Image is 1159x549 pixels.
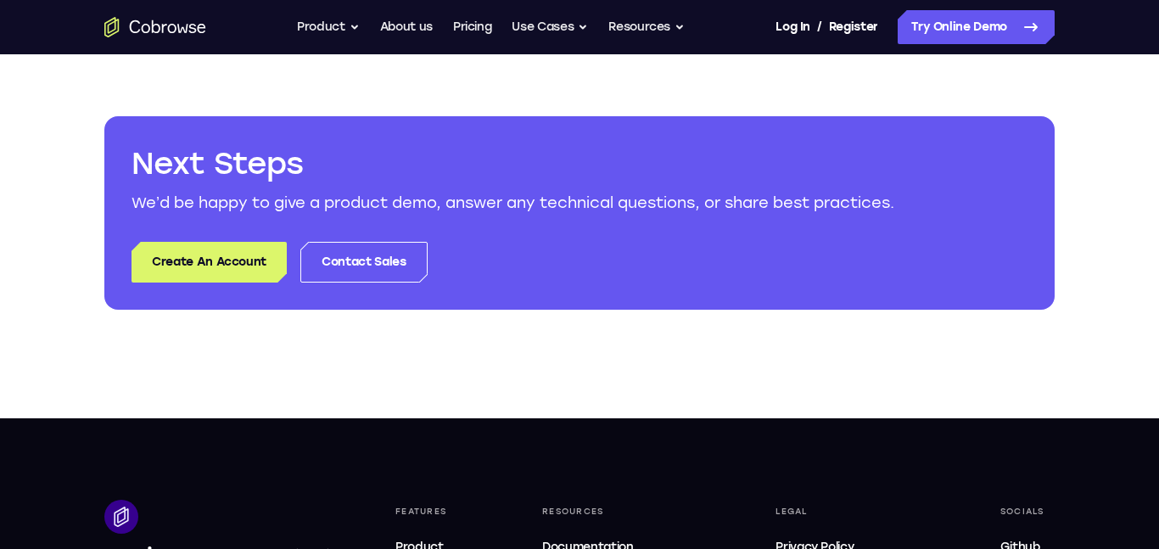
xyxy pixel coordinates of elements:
[132,191,1027,215] p: We’d be happy to give a product demo, answer any technical questions, or share best practices.
[132,143,1027,184] h2: Next Steps
[104,17,206,37] a: Go to the home page
[353,511,387,545] input: Code entry digit 5
[994,500,1055,524] div: Socials
[132,242,287,283] a: Create An Account
[817,17,822,37] span: /
[231,511,265,545] input: Code entry digit 2
[898,10,1055,44] a: Try Online Demo
[535,500,703,524] div: Resources
[394,511,428,545] input: Code entry digit 6
[769,500,927,524] div: Legal
[829,10,878,44] a: Register
[453,10,492,44] a: Pricing
[272,511,305,545] input: Code entry digit 3
[190,511,224,545] input: Code entry digit 1
[300,242,427,283] a: Contact Sales
[512,10,588,44] button: Use Cases
[389,500,469,524] div: Features
[775,10,809,44] a: Log In
[312,511,346,545] input: Code entry digit 4
[297,10,360,44] button: Product
[608,10,685,44] button: Resources
[380,10,433,44] a: About us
